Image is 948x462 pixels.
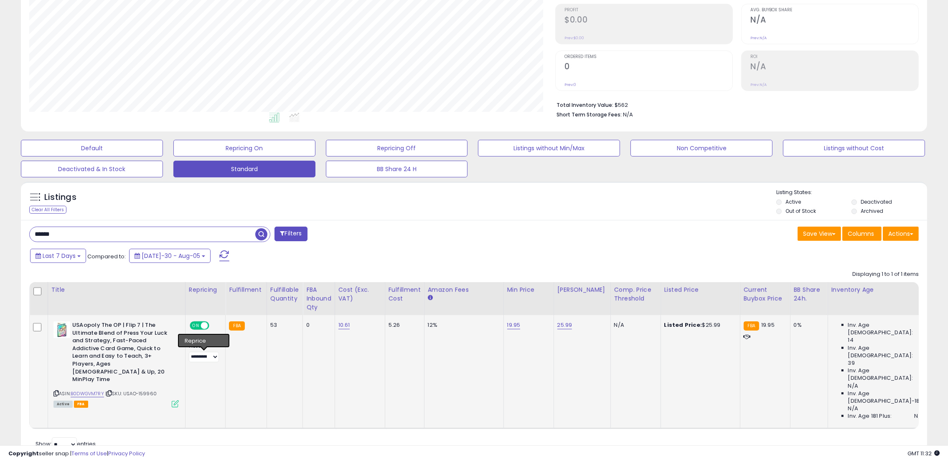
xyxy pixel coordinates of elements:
div: Fulfillment [229,285,263,294]
span: Avg. Buybox Share [750,8,918,13]
small: Prev: N/A [750,35,767,40]
h2: N/A [750,15,918,26]
b: USAopoly The OP | Flip 7 | The Ultimate Blend of Press Your Luck and Strategy, Fast-Paced Addicti... [72,321,174,386]
div: Repricing [189,285,222,294]
span: ON [191,322,201,329]
span: Inv. Age [DEMOGRAPHIC_DATA]: [848,321,925,336]
small: Prev: $0.00 [564,35,584,40]
button: Actions [883,227,919,241]
span: 2025-08-14 11:32 GMT [907,449,940,457]
div: seller snap | | [8,450,145,458]
span: Compared to: [87,252,126,260]
div: FBA inbound Qty [306,285,331,312]
div: Preset: [189,343,219,362]
span: Profit [564,8,732,13]
span: Inv. Age 181 Plus: [848,412,892,420]
span: 14 [848,336,854,344]
button: Listings without Min/Max [478,140,620,157]
label: Out of Stock [785,207,816,215]
div: BB Share 24h. [794,285,824,303]
a: 19.95 [507,321,521,329]
div: 5.26 [389,321,418,329]
span: N/A [848,405,858,412]
h5: Listings [44,192,76,203]
button: [DATE]-30 - Aug-05 [129,249,211,263]
button: Listings without Cost [783,140,925,157]
img: 516C81xRUDL._SL40_.jpg [53,321,70,338]
span: Show: entries [36,440,96,448]
span: 19.95 [761,321,775,329]
small: FBA [744,321,759,331]
button: Filters [274,227,307,241]
div: Cost (Exc. VAT) [338,285,381,303]
span: Inv. Age [DEMOGRAPHIC_DATA]-180: [848,390,925,405]
span: 39 [848,359,855,367]
div: N/A [614,321,654,329]
small: Prev: N/A [750,82,767,87]
span: N/A [848,382,858,390]
h2: $0.00 [564,15,732,26]
span: Last 7 Days [43,252,76,260]
span: All listings currently available for purchase on Amazon [53,401,73,408]
span: Inv. Age [DEMOGRAPHIC_DATA]: [848,344,925,359]
small: Prev: 0 [564,82,576,87]
span: N/A [915,412,925,420]
div: ASIN: [53,321,179,406]
span: N/A [623,111,633,119]
div: 53 [270,321,296,329]
label: Active [785,198,801,205]
div: Amazon Fees [428,285,500,294]
button: Repricing Off [326,140,468,157]
span: ROI [750,55,918,59]
a: 25.99 [557,321,572,329]
strong: Copyright [8,449,39,457]
span: Ordered Items [564,55,732,59]
a: 10.61 [338,321,350,329]
p: Listing States: [776,189,927,197]
span: Columns [848,230,874,238]
b: Total Inventory Value: [557,101,613,109]
b: Short Term Storage Fees: [557,111,622,118]
div: Title [51,285,182,294]
b: Listed Price: [664,321,702,329]
button: Repricing On [173,140,315,157]
span: FBA [74,401,88,408]
div: Comp. Price Threshold [614,285,657,303]
div: Current Buybox Price [744,285,787,303]
div: [PERSON_NAME] [557,285,607,294]
div: Clear All Filters [29,206,66,214]
div: $25.99 [664,321,734,329]
div: Inventory Age [831,285,928,294]
div: Listed Price [664,285,737,294]
small: Amazon Fees. [428,294,433,302]
h2: 0 [564,62,732,73]
div: Fulfillment Cost [389,285,421,303]
button: Non Competitive [630,140,773,157]
button: Save View [798,227,841,241]
a: B0DWGVM7RY [71,390,104,397]
div: 12% [428,321,497,329]
li: $562 [557,99,912,109]
button: Last 7 Days [30,249,86,263]
label: Archived [861,207,883,215]
span: [DATE]-30 - Aug-05 [142,252,200,260]
button: Default [21,140,163,157]
div: Min Price [507,285,550,294]
div: 0 [306,321,328,329]
span: | SKU: USAO-159960 [105,390,157,397]
button: Deactivated & In Stock [21,161,163,177]
h2: N/A [750,62,918,73]
a: Privacy Policy [108,449,145,457]
button: Standard [173,161,315,177]
div: 0% [794,321,821,329]
a: Terms of Use [71,449,107,457]
div: Win BuyBox [189,334,219,342]
small: FBA [229,321,244,331]
label: Deactivated [861,198,892,205]
button: Columns [842,227,882,241]
button: BB Share 24 H [326,161,468,177]
div: Fulfillable Quantity [270,285,299,303]
span: Inv. Age [DEMOGRAPHIC_DATA]: [848,367,925,382]
div: Displaying 1 to 1 of 1 items [852,270,919,278]
span: OFF [208,322,221,329]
